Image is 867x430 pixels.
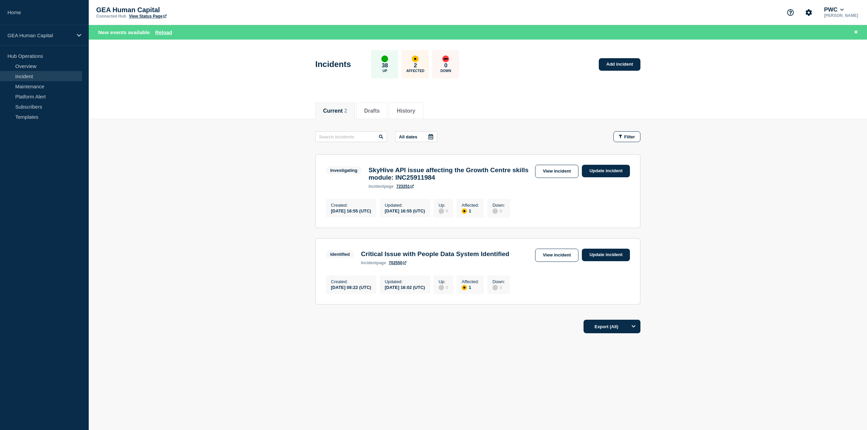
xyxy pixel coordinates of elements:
[382,69,387,73] p: Up
[382,62,388,69] p: 38
[783,5,798,20] button: Support
[331,208,371,213] div: [DATE] 16:55 (UTC)
[331,279,371,284] p: Created :
[462,208,467,214] div: affected
[582,249,630,261] a: Update incident
[389,261,406,265] a: 702550
[385,279,425,284] p: Updated :
[492,285,498,290] div: disabled
[439,208,448,214] div: 0
[492,208,505,214] div: 0
[439,285,444,290] div: disabled
[462,285,467,290] div: affected
[439,203,448,208] p: Up :
[331,203,371,208] p: Created :
[344,108,347,114] span: 2
[399,134,417,139] p: All dates
[368,166,531,181] h3: SkyHive API issue affecting the Growth Centre skills module: INC25911984
[823,13,860,18] p: [PERSON_NAME]
[442,55,449,62] div: down
[361,261,377,265] span: incident
[462,284,479,290] div: 1
[368,184,394,189] p: page
[582,165,630,177] a: Update incident
[802,5,816,20] button: Account settings
[823,6,845,13] button: PWC
[315,60,351,69] h1: Incidents
[492,208,498,214] div: disabled
[361,261,386,265] p: page
[395,131,437,142] button: All dates
[323,108,347,114] button: Current 2
[155,29,172,35] button: Reload
[439,208,444,214] div: disabled
[462,208,479,214] div: 1
[96,6,232,14] p: GEA Human Capital
[368,184,384,189] span: incident
[412,55,419,62] div: affected
[599,58,640,71] a: Add incident
[627,320,640,333] button: Options
[331,284,371,290] div: [DATE] 08:22 (UTC)
[584,320,640,333] button: Export (All)
[364,108,380,114] button: Drafts
[381,55,388,62] div: up
[406,69,424,73] p: Affected
[492,203,505,208] p: Down :
[326,166,362,174] span: Investigating
[361,250,509,258] h3: Critical Issue with People Data System Identified
[385,203,425,208] p: Updated :
[492,284,505,290] div: 0
[7,32,72,38] p: GEA Human Capital
[624,134,635,139] span: Filter
[462,203,479,208] p: Affected :
[98,29,150,35] span: New events available
[444,62,447,69] p: 0
[613,131,640,142] button: Filter
[396,184,414,189] a: 723251
[441,69,451,73] p: Down
[462,279,479,284] p: Affected :
[439,279,448,284] p: Up :
[129,14,167,19] a: View Status Page
[326,250,354,258] span: Identified
[492,279,505,284] p: Down :
[535,165,579,178] a: View incident
[397,108,415,114] button: History
[439,284,448,290] div: 0
[414,62,417,69] p: 2
[315,131,387,142] input: Search incidents
[385,284,425,290] div: [DATE] 16:02 (UTC)
[385,208,425,213] div: [DATE] 16:55 (UTC)
[535,249,579,262] a: View incident
[96,14,126,19] p: Connected Hub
